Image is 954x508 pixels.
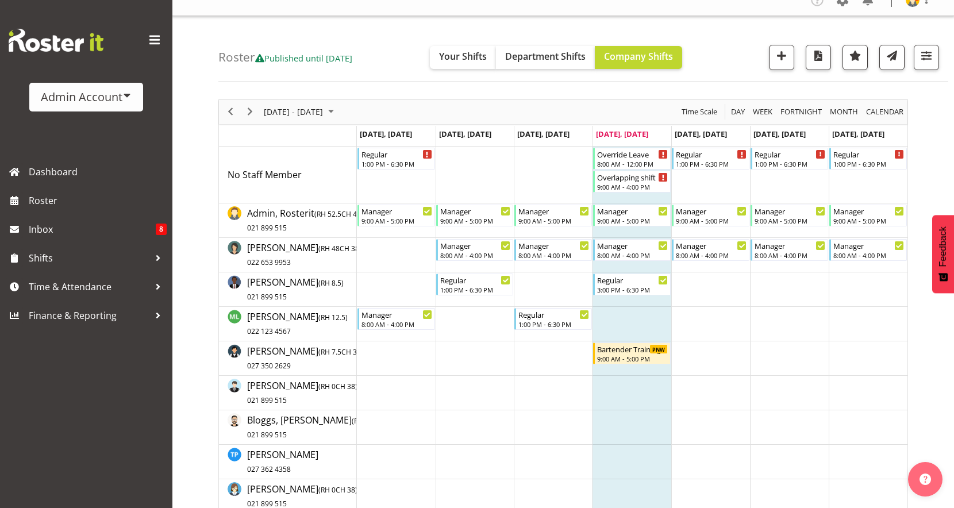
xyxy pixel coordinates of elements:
[680,105,720,119] button: Time Scale
[597,354,668,363] div: 9:00 AM - 5:00 PM
[247,464,291,474] span: 027 362 4358
[218,51,352,64] h4: Roster
[240,100,260,124] div: next period
[676,159,747,168] div: 1:00 PM - 6:30 PM
[672,205,749,226] div: Admin, Rosterit"s event - Manager Begin From Friday, October 3, 2025 at 9:00:00 AM GMT+07:00 Ends...
[29,163,167,180] span: Dashboard
[518,309,589,320] div: Regular
[247,344,363,372] a: [PERSON_NAME](RH 7.5CH 38)027 350 2629
[828,105,860,119] button: Timeline Month
[440,216,511,225] div: 9:00 AM - 5:00 PM
[29,307,149,324] span: Finance & Reporting
[597,159,668,168] div: 8:00 AM - 12:00 PM
[755,159,825,168] div: 1:00 PM - 6:30 PM
[593,274,671,295] div: Green, Fred"s event - Regular Begin From Thursday, October 2, 2025 at 3:00:00 PM GMT+07:00 Ends A...
[321,313,345,322] span: RH 12.5
[752,105,774,119] span: Week
[496,46,595,69] button: Department Shifts
[255,52,352,64] span: Published until [DATE]
[247,206,363,234] a: Admin, Rosterit(RH 52.5CH 40)021 899 515
[833,216,904,225] div: 9:00 AM - 5:00 PM
[932,215,954,293] button: Feedback - Show survey
[247,310,348,337] a: [PERSON_NAME](RH 12.5)022 123 4567
[29,192,167,209] span: Roster
[865,105,905,119] span: calendar
[755,240,825,251] div: Manager
[247,448,318,475] span: [PERSON_NAME]
[596,129,648,139] span: [DATE], [DATE]
[321,485,336,495] span: RH 0
[833,240,904,251] div: Manager
[676,251,747,260] div: 8:00 AM - 4:00 PM
[879,45,905,70] button: Send a list of all shifts for the selected filtered period to all rostered employees.
[833,251,904,260] div: 8:00 AM - 4:00 PM
[263,105,324,119] span: [DATE] - [DATE]
[604,50,673,63] span: Company Shifts
[518,216,589,225] div: 9:00 AM - 5:00 PM
[751,239,828,261] div: Doe, Jane"s event - Manager Begin From Saturday, October 4, 2025 at 8:00:00 AM GMT+07:00 Ends At ...
[593,148,671,170] div: No Staff Member"s event - Override Leave Begin From Thursday, October 2, 2025 at 8:00:00 AM GMT+0...
[597,285,668,294] div: 3:00 PM - 6:30 PM
[219,272,357,307] td: Green, Fred resource
[672,148,749,170] div: No Staff Member"s event - Regular Begin From Friday, October 3, 2025 at 1:00:00 PM GMT+07:00 Ends...
[597,240,668,251] div: Manager
[676,148,747,160] div: Regular
[436,239,514,261] div: Doe, Jane"s event - Manager Begin From Tuesday, September 30, 2025 at 8:00:00 AM GMT+07:00 Ends A...
[920,474,931,485] img: help-xxl-2.png
[9,29,103,52] img: Rosterit website logo
[843,45,868,70] button: Highlight an important date within the roster.
[219,307,357,341] td: Little, Mike resource
[247,292,287,302] span: 021 899 515
[769,45,794,70] button: Add a new shift
[440,240,511,251] div: Manager
[321,244,340,253] span: RH 48
[354,416,369,426] span: RH 0
[314,209,363,219] span: ( CH 40)
[321,278,341,288] span: RH 8.5
[675,129,727,139] span: [DATE], [DATE]
[518,320,589,329] div: 1:00 PM - 6:30 PM
[243,105,258,119] button: Next
[361,309,432,320] div: Manager
[514,205,592,226] div: Admin, Rosterit"s event - Manager Begin From Wednesday, October 1, 2025 at 9:00:00 AM GMT+07:00 E...
[597,171,668,183] div: Overlapping shift
[219,445,357,479] td: Pham, Thang resource
[597,343,668,355] div: Bartender Training 2025
[247,379,357,406] span: [PERSON_NAME]
[806,45,831,70] button: Download a PDF of the roster according to the set date range.
[228,168,302,181] span: No Staff Member
[352,416,391,426] span: ( CH 38)
[321,382,336,391] span: RH 0
[597,216,668,225] div: 9:00 AM - 5:00 PM
[247,223,287,233] span: 021 899 515
[228,168,302,182] a: No Staff Member
[597,274,668,286] div: Regular
[755,148,825,160] div: Regular
[219,147,357,203] td: No Staff Member resource
[593,205,671,226] div: Admin, Rosterit"s event - Manager Begin From Thursday, October 2, 2025 at 9:00:00 AM GMT+07:00 En...
[260,100,341,124] div: Sep 29 - Oct 05, 2025
[318,347,363,357] span: ( CH 38)
[360,129,412,139] span: [DATE], [DATE]
[518,240,589,251] div: Manager
[318,278,344,288] span: ( )
[247,241,361,268] span: [PERSON_NAME]
[505,50,586,63] span: Department Shifts
[597,205,668,217] div: Manager
[652,346,665,353] span: PNW
[247,257,291,267] span: 022 653 9953
[779,105,823,119] span: Fortnight
[518,205,589,217] div: Manager
[440,274,511,286] div: Regular
[318,382,357,391] span: ( CH 38)
[593,239,671,261] div: Doe, Jane"s event - Manager Begin From Thursday, October 2, 2025 at 8:00:00 AM GMT+07:00 Ends At ...
[755,216,825,225] div: 9:00 AM - 5:00 PM
[440,251,511,260] div: 8:00 AM - 4:00 PM
[430,46,496,69] button: Your Shifts
[361,148,432,160] div: Regular
[730,105,746,119] span: Day
[357,205,435,226] div: Admin, Rosterit"s event - Manager Begin From Monday, September 29, 2025 at 9:00:00 AM GMT+07:00 E...
[317,209,341,219] span: RH 52.5
[518,251,589,260] div: 8:00 AM - 4:00 PM
[247,379,357,406] a: [PERSON_NAME](RH 0CH 38)021 899 515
